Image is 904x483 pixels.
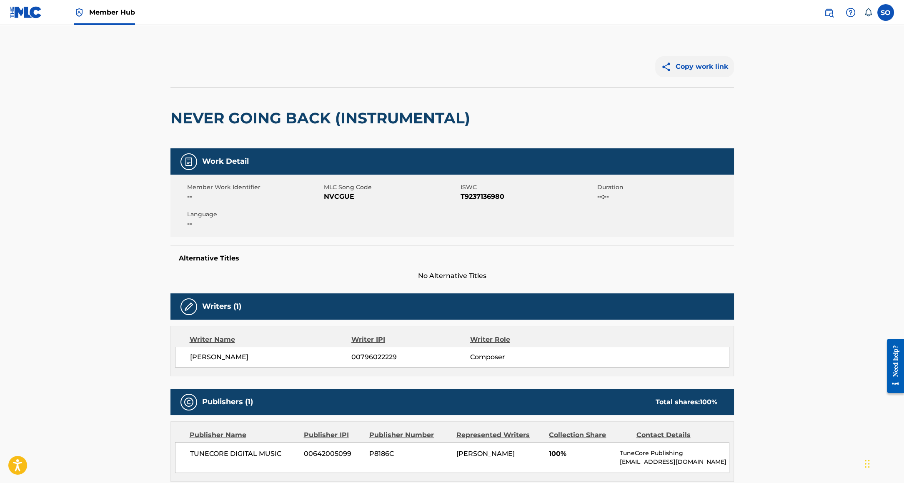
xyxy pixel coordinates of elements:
div: Drag [865,451,870,476]
div: Publisher Name [190,430,298,440]
span: ISWC [461,183,595,192]
div: Represented Writers [456,430,543,440]
p: [EMAIL_ADDRESS][DOMAIN_NAME] [620,458,729,466]
span: Member Work Identifier [187,183,322,192]
span: 00796022229 [351,352,470,362]
img: Copy work link [661,62,676,72]
span: [PERSON_NAME] [456,450,515,458]
span: --:-- [597,192,732,202]
iframe: Chat Widget [862,443,904,483]
span: TUNECORE DIGITAL MUSIC [190,449,298,459]
span: 100 % [700,398,717,406]
img: search [824,8,834,18]
span: Duration [597,183,732,192]
span: -- [187,219,322,229]
img: Writers [184,302,194,312]
span: No Alternative Titles [170,271,734,281]
div: User Menu [877,4,894,21]
img: MLC Logo [10,6,42,18]
span: [PERSON_NAME] [190,352,352,362]
span: NVCGUE [324,192,458,202]
h5: Publishers (1) [202,397,253,407]
div: Help [842,4,859,21]
span: T9237136980 [461,192,595,202]
div: Collection Share [549,430,630,440]
img: Top Rightsholder [74,8,84,18]
span: -- [187,192,322,202]
iframe: Resource Center [881,333,904,400]
h2: NEVER GOING BACK (INSTRUMENTAL) [170,109,474,128]
div: Publisher Number [369,430,450,440]
span: MLC Song Code [324,183,458,192]
span: 00642005099 [304,449,363,459]
div: Writer IPI [351,335,470,345]
p: TuneCore Publishing [620,449,729,458]
a: Public Search [821,4,837,21]
h5: Writers (1) [202,302,241,311]
span: P8186C [369,449,450,459]
span: 100% [549,449,614,459]
div: Contact Details [636,430,717,440]
div: Total shares: [656,397,717,407]
span: Language [187,210,322,219]
img: help [846,8,856,18]
img: Publishers [184,397,194,407]
div: Notifications [864,8,872,17]
h5: Alternative Titles [179,254,726,263]
div: Writer Role [470,335,578,345]
div: Publisher IPI [304,430,363,440]
span: Member Hub [89,8,135,17]
img: Work Detail [184,157,194,167]
button: Copy work link [655,56,734,77]
h5: Work Detail [202,157,249,166]
div: Writer Name [190,335,352,345]
span: Composer [470,352,578,362]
